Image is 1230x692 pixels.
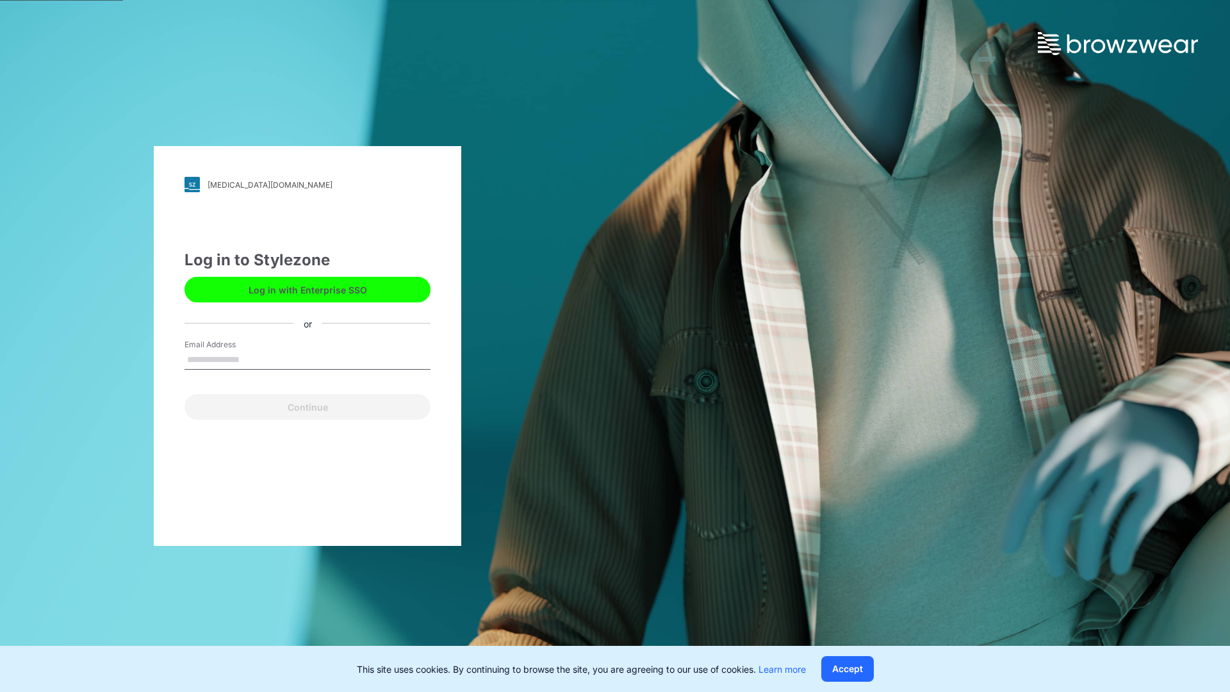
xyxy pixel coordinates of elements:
[208,180,332,190] div: [MEDICAL_DATA][DOMAIN_NAME]
[184,277,430,302] button: Log in with Enterprise SSO
[821,656,874,682] button: Accept
[293,317,322,330] div: or
[184,177,430,192] a: [MEDICAL_DATA][DOMAIN_NAME]
[184,249,430,272] div: Log in to Stylezone
[357,663,806,676] p: This site uses cookies. By continuing to browse the site, you are agreeing to our use of cookies.
[1038,32,1198,55] img: browzwear-logo.73288ffb.svg
[758,664,806,675] a: Learn more
[184,177,200,192] img: svg+xml;base64,PHN2ZyB3aWR0aD0iMjgiIGhlaWdodD0iMjgiIHZpZXdCb3g9IjAgMCAyOCAyOCIgZmlsbD0ibm9uZSIgeG...
[184,339,274,350] label: Email Address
